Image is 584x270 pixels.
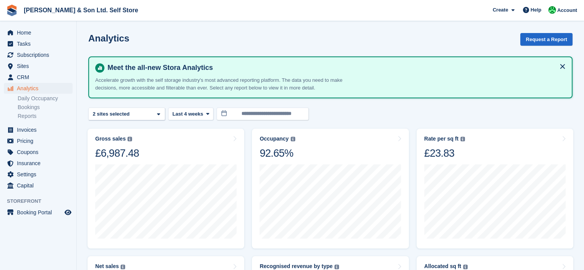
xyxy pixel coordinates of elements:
a: menu [4,61,73,71]
button: Request a Report [520,33,572,46]
p: Accelerate growth with the self storage industry's most advanced reporting platform. The data you... [95,76,364,91]
span: Pricing [17,136,63,146]
div: £23.83 [424,147,465,160]
h4: Meet the all-new Stora Analytics [104,63,566,72]
a: menu [4,50,73,60]
div: 2 sites selected [91,110,132,118]
span: Tasks [17,38,63,49]
img: stora-icon-8386f47178a22dfd0bd8f6a31ec36ba5ce8667c1dd55bd0f319d3a0aa187defe.svg [6,5,18,16]
div: Occupancy [260,136,288,142]
span: Insurance [17,158,63,169]
div: Recognised revenue by type [260,263,333,270]
div: 92.65% [260,147,295,160]
a: menu [4,72,73,83]
img: icon-info-grey-7440780725fd019a000dd9b08b2336e03edf1995a4989e88bcd33f0948082b44.svg [334,265,339,269]
span: Account [557,7,577,14]
a: menu [4,83,73,94]
span: CRM [17,72,63,83]
a: menu [4,136,73,146]
a: menu [4,180,73,191]
img: icon-info-grey-7440780725fd019a000dd9b08b2336e03edf1995a4989e88bcd33f0948082b44.svg [127,137,132,141]
span: Analytics [17,83,63,94]
span: Coupons [17,147,63,157]
button: Last 4 weeks [168,108,213,120]
div: Gross sales [95,136,126,142]
span: Create [493,6,508,14]
a: menu [4,147,73,157]
a: menu [4,38,73,49]
span: Booking Portal [17,207,63,218]
span: Settings [17,169,63,180]
img: icon-info-grey-7440780725fd019a000dd9b08b2336e03edf1995a4989e88bcd33f0948082b44.svg [291,137,295,141]
span: Storefront [7,197,76,205]
img: icon-info-grey-7440780725fd019a000dd9b08b2336e03edf1995a4989e88bcd33f0948082b44.svg [463,265,468,269]
a: menu [4,158,73,169]
span: Home [17,27,63,38]
a: Preview store [63,208,73,217]
a: [PERSON_NAME] & Son Ltd. Self Store [21,4,141,17]
a: menu [4,27,73,38]
span: Last 4 weeks [172,110,203,118]
span: Help [531,6,541,14]
div: £6,987.48 [95,147,139,160]
a: Reports [18,113,73,120]
div: Net sales [95,263,119,270]
img: icon-info-grey-7440780725fd019a000dd9b08b2336e03edf1995a4989e88bcd33f0948082b44.svg [460,137,465,141]
img: icon-info-grey-7440780725fd019a000dd9b08b2336e03edf1995a4989e88bcd33f0948082b44.svg [121,265,125,269]
img: Kelly Lowe [548,6,556,14]
span: Invoices [17,124,63,135]
h2: Analytics [88,33,129,43]
span: Subscriptions [17,50,63,60]
div: Allocated sq ft [424,263,461,270]
a: menu [4,124,73,135]
a: menu [4,207,73,218]
span: Sites [17,61,63,71]
span: Capital [17,180,63,191]
div: Rate per sq ft [424,136,458,142]
a: Bookings [18,104,73,111]
a: Daily Occupancy [18,95,73,102]
a: menu [4,169,73,180]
